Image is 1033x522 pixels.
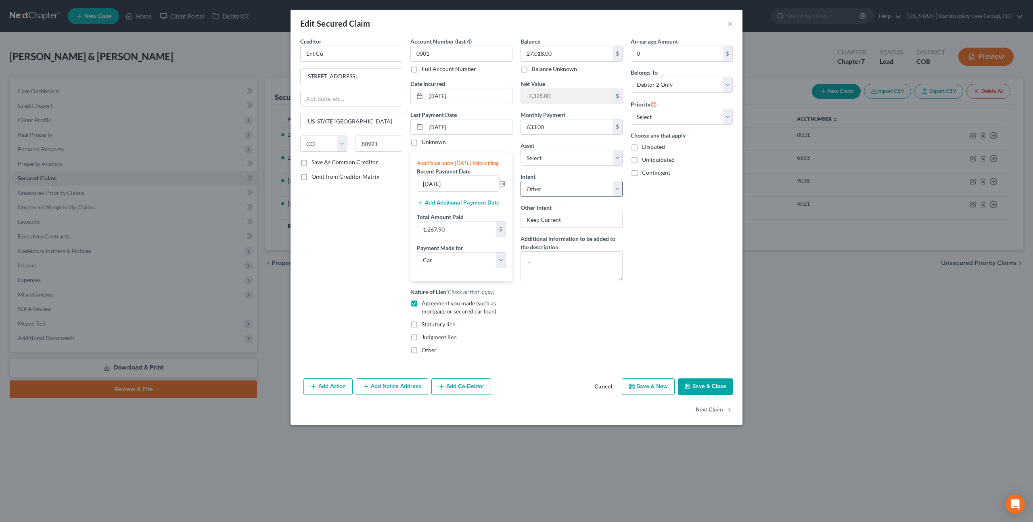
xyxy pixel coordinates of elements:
span: Judgment lien [422,334,457,340]
label: Last Payment Date [410,111,457,119]
input: MM/DD/YYYY [426,88,512,104]
label: Full Account Number [422,65,476,73]
label: Nature of Lien [410,288,495,296]
span: Contingent [642,169,670,176]
button: Save & Close [678,378,733,395]
input: 0.00 [631,46,723,61]
div: Edit Secured Claim [300,18,370,29]
span: Unliquidated [642,156,675,163]
label: Payment Made for [417,244,463,252]
label: Other Intent [521,203,552,212]
div: Additional dates [DATE] before filing [417,159,506,167]
label: Unknown [422,138,446,146]
label: Monthly Payment [521,111,565,119]
button: × [727,19,733,28]
span: Agreement you made (such as mortgage or secured car loan) [422,300,496,315]
button: Add Action [303,378,353,395]
label: Priority [631,99,657,109]
label: Net Value [521,79,545,88]
input: XXXX [410,46,512,62]
div: $ [613,88,622,104]
input: 0.00 [417,221,496,237]
input: Apt, Suite, etc... [301,91,402,106]
button: Add Notice Address [356,378,428,395]
input: Enter zip... [355,136,403,152]
span: Creditor [300,38,322,45]
label: Intent [521,172,535,181]
span: Omit from Creditor Matrix [312,173,379,180]
span: Statutory lien [422,321,456,328]
span: Asset [521,142,534,149]
button: Save & New [622,378,675,395]
input: -- [417,176,499,191]
div: Open Intercom Messenger [1006,495,1025,514]
span: Disputed [642,143,665,150]
input: Enter city... [301,113,402,129]
label: Arrearage Amount [631,37,678,46]
label: Additional information to be added to the description [521,234,623,251]
div: $ [613,46,622,61]
input: 0.00 [521,119,613,135]
span: Other [422,347,437,353]
span: (Check all that apply) [446,288,495,295]
button: Next Claim [696,401,733,418]
div: $ [496,221,506,237]
button: Cancel [588,379,619,395]
label: Account Number (last 4) [410,37,472,46]
label: Date Incurred [410,79,445,88]
label: Balance [521,37,540,46]
label: Total Amount Paid [417,213,464,221]
input: Enter address... [301,69,402,84]
input: MM/DD/YYYY [426,119,512,135]
label: Balance Unknown [532,65,577,73]
button: Add Additional Payment Date [417,200,500,206]
input: 0.00 [521,46,613,61]
label: Save As Common Creditor [312,158,378,166]
button: Add Co-Debtor [431,378,491,395]
div: $ [723,46,732,61]
span: Belongs To [631,69,658,76]
div: $ [613,119,622,135]
input: Search creditor by name... [300,46,402,62]
input: Specify... [521,212,623,228]
input: 0.00 [521,88,613,104]
label: Choose any that apply [631,131,733,140]
label: Recent Payment Date [417,167,470,175]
